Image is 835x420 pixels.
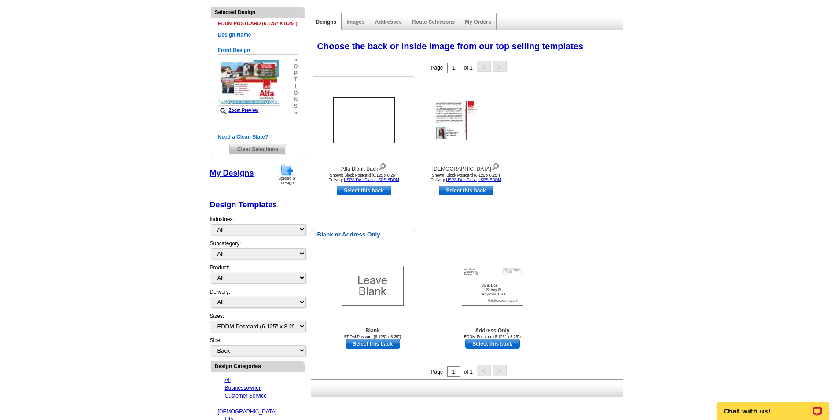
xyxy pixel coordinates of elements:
a: All [225,377,231,383]
span: Page [430,65,443,71]
span: Clear Selections [230,144,286,155]
a: My Orders [465,19,491,25]
h5: Front Design [218,46,298,55]
a: Customer Service [225,393,267,399]
a: USPS EDDM [375,177,399,182]
img: Blank Template [342,266,404,306]
a: Route Selections [412,19,455,25]
a: use this design [439,186,493,195]
img: Church [434,97,498,144]
a: Design Templates [210,200,277,209]
span: p [294,70,298,77]
span: o [294,90,298,96]
img: view design details [491,161,500,171]
a: USPS First Class [446,177,477,182]
button: > [493,61,507,72]
h2: Blank or Address Only [313,231,625,238]
img: upload-design [276,163,298,185]
img: view design details [378,161,386,171]
span: s [294,103,298,110]
div: Shown: Block Postcard (6.125 x 8.25") Delivery: , [418,173,515,182]
span: t [294,77,298,83]
div: Selected Design [211,8,305,16]
span: of 1 [464,65,473,71]
img: Alfa Blank Back [332,96,396,144]
span: Choose the back or inside image from our top selling templates [317,41,584,51]
a: Businessowner [225,385,261,391]
a: Addresses [375,19,402,25]
h5: Design Name [218,31,298,39]
img: ALFAGENBF_Auto_Home_ALL.jpg [218,59,280,106]
div: Product: [210,264,305,288]
h4: EDDM Postcard (6.125" x 8.25") [218,21,298,26]
div: Delivery: [210,288,305,312]
div: [DEMOGRAPHIC_DATA] [418,161,515,173]
a: Designs [316,19,337,25]
div: Sizes: [210,312,305,336]
button: < [477,61,491,72]
a: use this design [465,339,520,349]
a: [DEMOGRAPHIC_DATA] [218,409,277,415]
a: My Designs [210,169,254,177]
div: Shown: Block Postcard (6.125 x 8.25") Delivery: , [316,173,412,182]
div: Alfa Blank Back [316,161,412,173]
h5: Need a Clean Slate? [218,133,298,141]
div: EDDM Postcard (6.125" x 8.25") [324,335,421,339]
a: USPS First Class [344,177,375,182]
span: » [294,110,298,116]
button: < [477,365,491,376]
div: Industries: [210,211,305,239]
span: of 1 [464,369,473,375]
div: Side: [210,336,305,357]
span: o [294,63,298,70]
span: n [294,96,298,103]
button: > [493,365,507,376]
a: use this design [337,186,391,195]
b: Address Only [475,328,509,334]
img: Addresses Only [462,266,523,306]
a: Images [346,19,364,25]
b: Blank [365,328,380,334]
div: Subcategory: [210,239,305,264]
div: EDDM Postcard (6.125" x 8.25") [444,335,541,339]
a: use this design [346,339,400,349]
a: USPS EDDM [478,177,501,182]
iframe: LiveChat chat widget [711,392,835,420]
span: Page [430,369,443,375]
span: i [294,83,298,90]
div: Design Categories [211,362,305,370]
a: Zoom Preview [218,108,259,113]
span: » [294,57,298,63]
